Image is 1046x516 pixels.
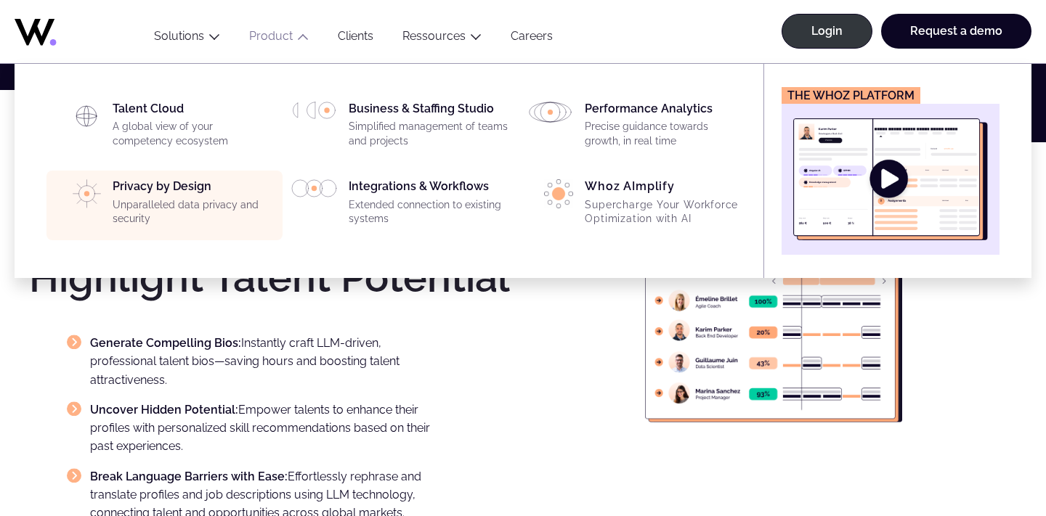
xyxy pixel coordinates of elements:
strong: Uncover Hidden Potential: [90,403,238,417]
button: Ressources [388,29,496,49]
a: Ressources [402,29,466,43]
img: PICTO_CONFIANCE_NUMERIQUE.svg [73,179,101,208]
div: Performance Analytics [585,102,746,154]
img: gestion de la disponibilité [645,258,902,422]
button: Product [235,29,323,49]
li: Empower talents to enhance their profiles with personalized skill recommendations based on their ... [67,401,434,456]
iframe: Chatbot [950,420,1026,496]
a: The Whoz platform [782,87,1000,255]
p: A global view of your competency ecosystem [113,120,274,148]
li: Instantly craft LLM-driven, professional talent bios—saving hours and boosting talent attractiven... [67,334,434,389]
div: Whoz AImplify [585,179,746,232]
a: Careers [496,29,567,49]
a: Business & Staffing StudioSimplified management of teams and projects [291,102,510,154]
a: Talent CloudA global view of your competency ecosystem [55,102,274,154]
a: Product [249,29,293,43]
div: Business & Staffing Studio [349,102,510,154]
a: Whoz AImplifySupercharge Your Workforce Optimization with AI [527,179,746,232]
div: Talent Cloud [113,102,274,154]
figcaption: The Whoz platform [782,87,920,104]
p: Simplified management of teams and projects [349,120,510,148]
p: Extended connection to existing systems [349,198,510,226]
a: Performance AnalyticsPrecise guidance towards growth, in real time [527,102,746,154]
a: Clients [323,29,388,49]
p: Supercharge Your Workforce Optimization with AI [585,198,746,226]
img: HP_PICTO_CARTOGRAPHIE-1.svg [72,102,101,131]
h2: Highlight Talent Potential [29,258,516,298]
div: Integrations & Workflows [349,179,510,232]
a: Request a demo [881,14,1031,49]
img: PICTO_INTEGRATION.svg [291,179,337,197]
p: Precise guidance towards growth, in real time [585,120,746,148]
a: Integrations & WorkflowsExtended connection to existing systems [291,179,510,232]
p: Unparalleled data privacy and security [113,198,274,226]
img: HP_PICTO_GESTION-PORTEFEUILLE-PROJETS.svg [291,102,337,119]
img: HP_PICTO_ANALYSE_DE_PERFORMANCES.svg [527,102,573,123]
a: Privacy by DesignUnparalleled data privacy and security [55,179,274,232]
div: Privacy by Design [113,179,274,232]
a: Login [782,14,872,49]
img: PICTO_ECLAIRER-1-e1756198033837.png [544,179,573,208]
strong: Generate Compelling Bios: [90,336,241,350]
button: Solutions [139,29,235,49]
strong: Break Language Barriers with Ease: [90,470,288,483]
